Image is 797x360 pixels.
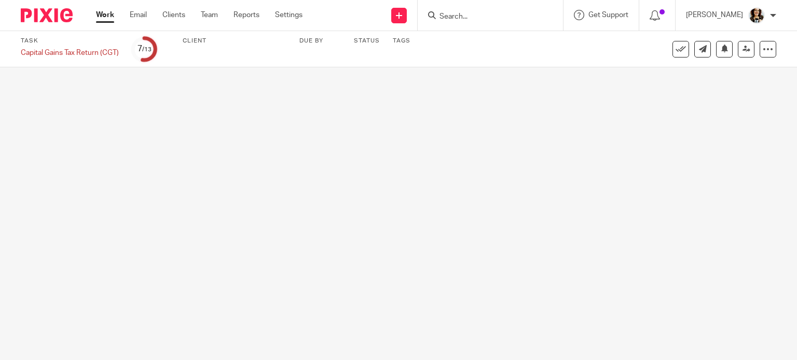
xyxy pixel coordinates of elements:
[201,10,218,20] a: Team
[21,8,73,22] img: Pixie
[233,10,259,20] a: Reports
[686,10,743,20] p: [PERSON_NAME]
[130,10,147,20] a: Email
[354,37,380,45] label: Status
[21,37,119,45] label: Task
[393,37,410,45] label: Tags
[138,43,152,55] div: 7
[21,48,119,58] div: Capital Gains Tax Return (CGT)
[748,7,765,24] img: 2020-11-15%2017.26.54-1.jpg
[183,37,286,45] label: Client
[299,37,341,45] label: Due by
[162,10,185,20] a: Clients
[142,47,152,52] small: /13
[96,10,114,20] a: Work
[275,10,303,20] a: Settings
[588,11,628,19] span: Get Support
[438,12,532,22] input: Search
